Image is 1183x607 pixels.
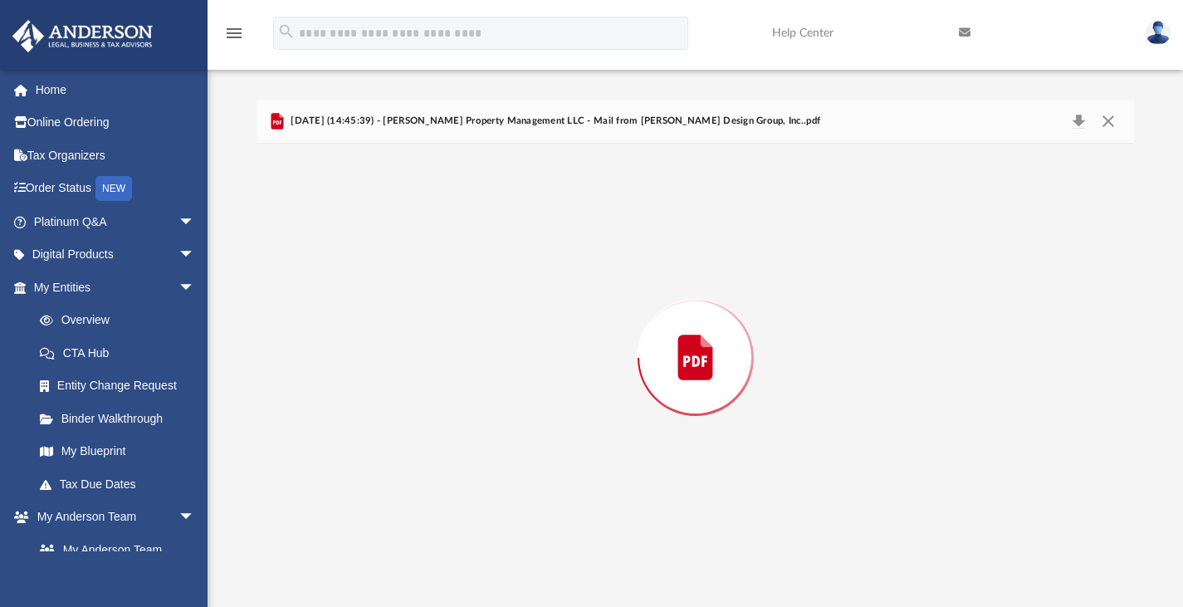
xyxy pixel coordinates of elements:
[23,467,220,501] a: Tax Due Dates
[12,172,220,206] a: Order StatusNEW
[23,402,220,435] a: Binder Walkthrough
[178,501,212,535] span: arrow_drop_down
[257,100,1135,572] div: Preview
[7,20,158,52] img: Anderson Advisors Platinum Portal
[12,205,220,238] a: Platinum Q&Aarrow_drop_down
[178,238,212,272] span: arrow_drop_down
[12,73,220,106] a: Home
[224,32,244,43] a: menu
[23,336,220,370] a: CTA Hub
[287,114,820,129] span: [DATE] (14:45:39) - [PERSON_NAME] Property Management LLC - Mail from [PERSON_NAME] Design Group,...
[12,238,220,272] a: Digital Productsarrow_drop_down
[224,23,244,43] i: menu
[23,370,220,403] a: Entity Change Request
[277,22,296,41] i: search
[1063,110,1093,133] button: Download
[12,139,220,172] a: Tax Organizers
[1146,21,1171,45] img: User Pic
[95,176,132,201] div: NEW
[12,106,220,140] a: Online Ordering
[23,533,203,566] a: My Anderson Team
[1093,110,1123,133] button: Close
[12,271,220,304] a: My Entitiesarrow_drop_down
[12,501,212,534] a: My Anderson Teamarrow_drop_down
[23,435,212,468] a: My Blueprint
[23,304,220,337] a: Overview
[178,205,212,239] span: arrow_drop_down
[178,271,212,305] span: arrow_drop_down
